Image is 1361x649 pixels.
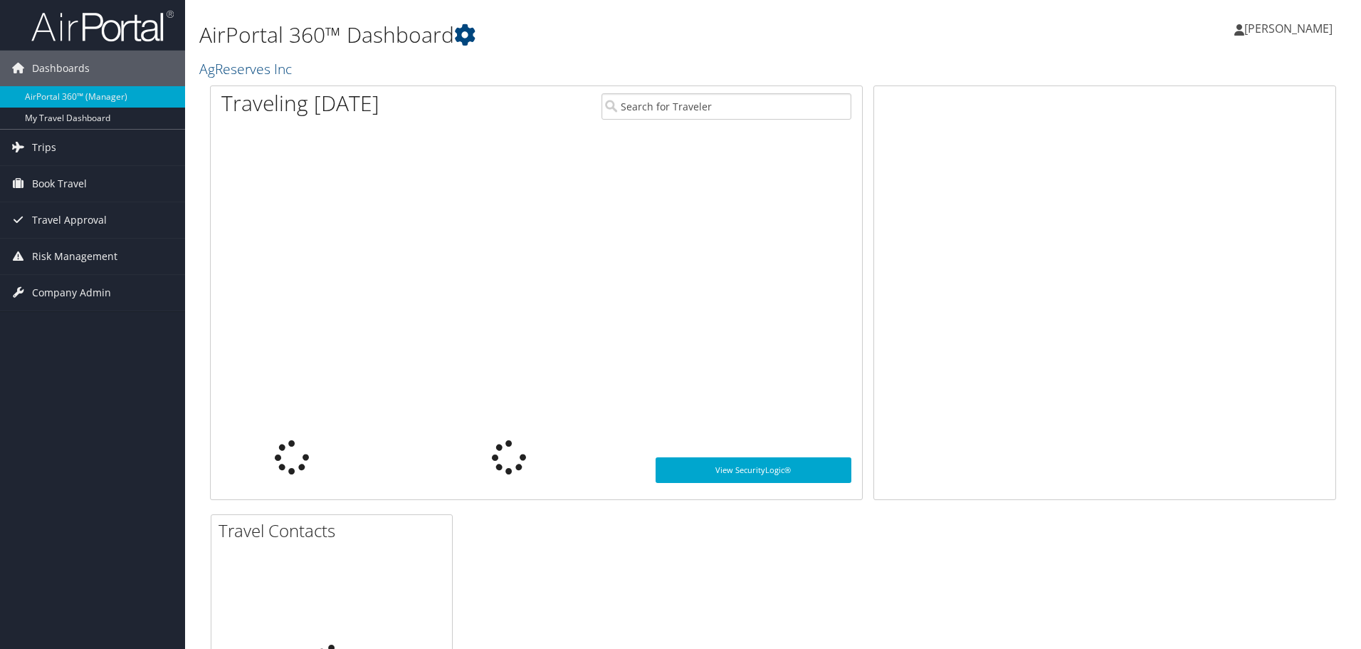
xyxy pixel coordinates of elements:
[32,202,107,238] span: Travel Approval
[31,9,174,43] img: airportal-logo.png
[32,239,117,274] span: Risk Management
[32,166,87,202] span: Book Travel
[32,130,56,165] span: Trips
[32,275,111,311] span: Company Admin
[656,457,851,483] a: View SecurityLogic®
[32,51,90,86] span: Dashboards
[1244,21,1333,36] span: [PERSON_NAME]
[1234,7,1347,50] a: [PERSON_NAME]
[221,88,379,118] h1: Traveling [DATE]
[199,59,295,78] a: AgReserves Inc
[601,93,851,120] input: Search for Traveler
[219,519,452,543] h2: Travel Contacts
[199,20,965,50] h1: AirPortal 360™ Dashboard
